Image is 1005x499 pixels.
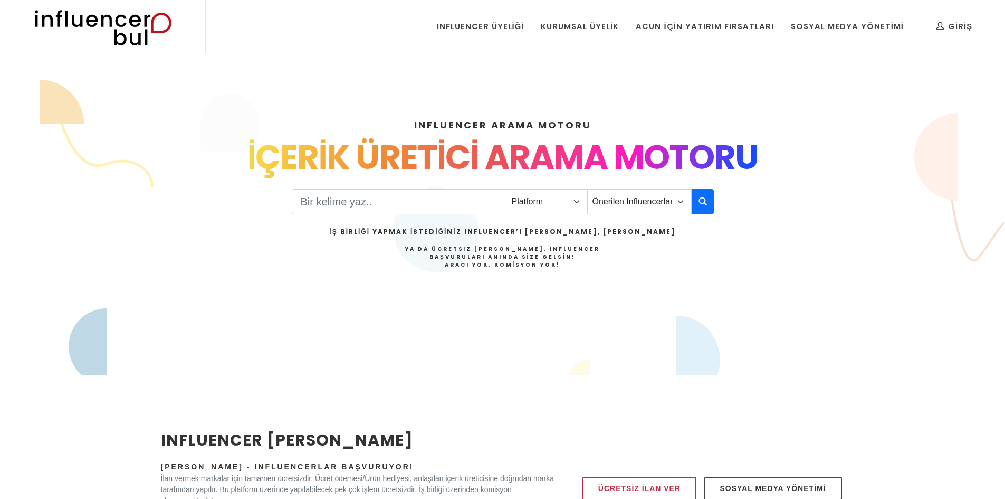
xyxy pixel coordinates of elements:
[292,189,503,214] input: Search
[161,428,554,452] h2: INFLUENCER [PERSON_NAME]
[445,261,561,269] strong: Aracı Yok, Komisyon Yok!
[329,245,675,269] h4: Ya da Ücretsiz [PERSON_NAME], Influencer Başvuruları Anında Size Gelsin!
[598,482,681,495] span: Ücretsiz İlan Ver
[720,482,826,495] span: Sosyal Medya Yönetimi
[541,21,619,32] div: Kurumsal Üyelik
[329,227,675,237] h2: İş Birliği Yapmak İstediğiniz Influencer’ı [PERSON_NAME], [PERSON_NAME]
[936,21,972,32] div: Giriş
[161,132,845,183] div: İÇERİK ÜRETİCİ ARAMA MOTORU
[636,21,773,32] div: Acun İçin Yatırım Fırsatları
[791,21,904,32] div: Sosyal Medya Yönetimi
[161,118,845,132] h4: INFLUENCER ARAMA MOTORU
[161,463,414,471] span: [PERSON_NAME] - Influencerlar Başvuruyor!
[437,21,524,32] div: Influencer Üyeliği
